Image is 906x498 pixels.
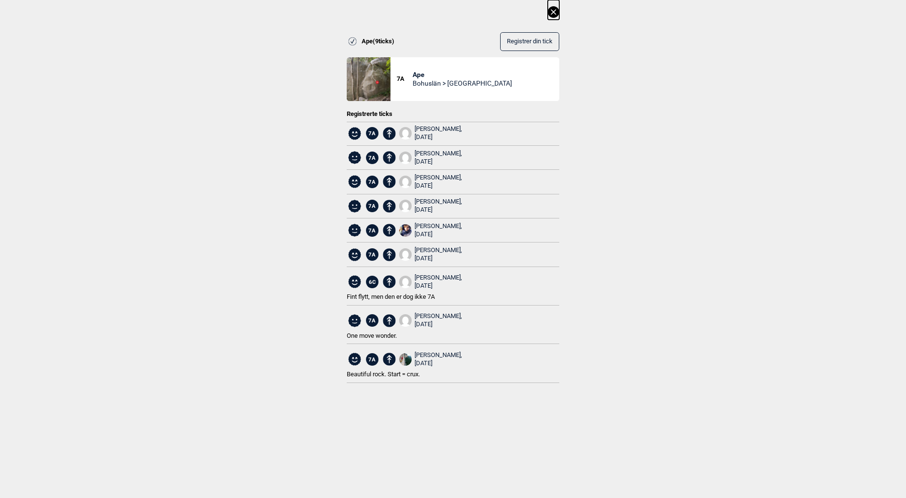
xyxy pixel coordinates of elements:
a: User fallback1[PERSON_NAME], [DATE] [399,312,463,329]
img: FB IMG 1628411478605 [399,353,412,366]
span: 7A [366,200,378,212]
div: [PERSON_NAME], [415,174,462,190]
span: 7A [366,127,378,140]
div: [PERSON_NAME], [415,125,462,141]
div: [DATE] [415,158,462,166]
img: Ape 201225 [347,57,390,101]
a: User fallback1[PERSON_NAME], [DATE] [399,150,463,166]
span: 7A [366,224,378,237]
img: User fallback1 [399,127,412,140]
div: [DATE] [415,133,462,141]
div: [DATE] [415,182,462,190]
img: User fallback1 [399,248,412,261]
div: [DATE] [415,206,462,214]
span: 7A [366,314,378,327]
span: 7A [397,75,413,83]
span: Bohuslän > [GEOGRAPHIC_DATA] [413,79,512,88]
a: AB76 DD8 F 6662 4 CDF 944 F 44 BACF36 EC34[PERSON_NAME], [DATE] [399,222,463,239]
span: 7A [366,176,378,188]
div: [DATE] [415,282,462,290]
a: FB IMG 1628411478605[PERSON_NAME], [DATE] [399,351,463,368]
div: [DATE] [415,230,462,239]
div: [PERSON_NAME], [415,351,462,368]
img: User fallback1 [399,276,412,288]
span: Registrer din tick [507,38,553,45]
img: AB76 DD8 F 6662 4 CDF 944 F 44 BACF36 EC34 [399,224,412,237]
img: User fallback1 [399,314,412,327]
img: User fallback1 [399,152,412,164]
a: User fallback1[PERSON_NAME], [DATE] [399,274,463,290]
span: 6C [366,276,378,288]
div: [PERSON_NAME], [415,150,462,166]
span: Beautiful rock. Start = crux. [347,370,420,378]
a: User fallback1[PERSON_NAME], [DATE] [399,246,463,263]
a: User fallback1[PERSON_NAME], [DATE] [399,125,463,141]
span: Ape [413,70,512,79]
div: [DATE] [415,320,462,329]
button: Registrer din tick [500,32,559,51]
span: 7A [366,152,378,164]
div: [PERSON_NAME], [415,222,462,239]
div: Registrerte ticks [347,110,559,118]
img: User fallback1 [399,176,412,188]
div: [PERSON_NAME], [415,312,462,329]
span: Ape ( 9 ticks) [362,38,394,46]
span: 7A [366,353,378,366]
div: [PERSON_NAME], [415,274,462,290]
img: User fallback1 [399,200,412,212]
span: 7A [366,248,378,261]
div: [PERSON_NAME], [415,198,462,214]
div: [DATE] [415,359,462,368]
a: User fallback1[PERSON_NAME], [DATE] [399,174,463,190]
div: [PERSON_NAME], [415,246,462,263]
span: Fint flytt, men den er dog ikke 7A [347,293,435,300]
span: One move wonder. [347,332,397,339]
div: [DATE] [415,255,462,263]
a: User fallback1[PERSON_NAME], [DATE] [399,198,463,214]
